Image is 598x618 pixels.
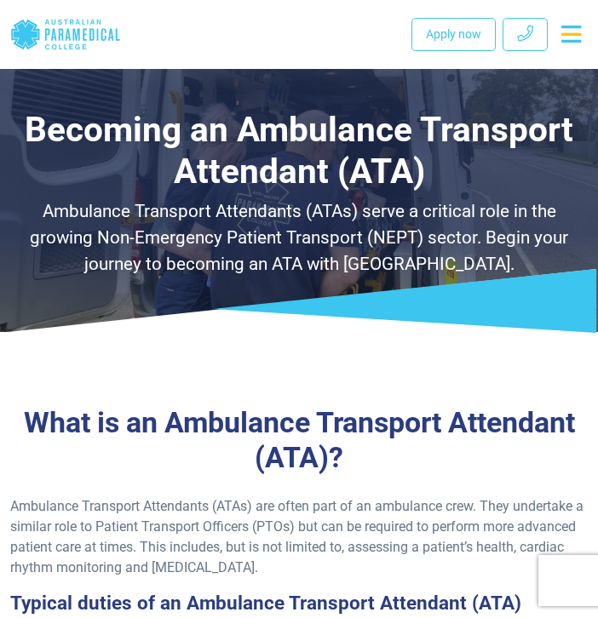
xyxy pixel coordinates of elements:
[10,7,121,62] a: Australian Paramedical College
[10,109,588,192] h1: Becoming an Ambulance Transport Attendant (ATA)
[10,406,588,475] h2: What is an Ambulance Transport Attendant (ATA)?
[10,496,588,578] p: Ambulance Transport Attendants (ATAs) are often part of an ambulance crew. They undertake a simil...
[411,18,496,51] a: Apply now
[10,592,588,615] h3: Typical duties of an Ambulance Transport Attendant (ATA)
[555,19,588,49] button: Toggle navigation
[10,198,588,278] p: Ambulance Transport Attendants (ATAs) serve a critical role in the growing Non-Emergency Patient ...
